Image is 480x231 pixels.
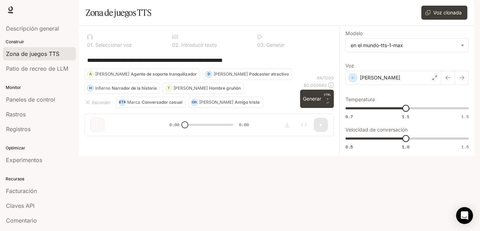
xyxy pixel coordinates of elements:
font: Generar [266,42,285,48]
font: Narrador de la historia [112,85,157,91]
font: Marca [127,100,140,105]
font: 1000 [324,75,334,81]
font: 1.5 [461,114,469,120]
font: Conversador casual [142,100,182,105]
font: 0 [257,42,260,48]
font: ⏎ [326,101,329,104]
font: / [322,75,324,81]
font: 0 [87,42,90,48]
button: Oh[PERSON_NAME]Amigo triste [188,97,263,108]
font: Zona de juegos TTS [86,7,151,18]
font: Velocidad de conversación [345,127,408,133]
font: Amigo triste [235,100,260,105]
font: [PERSON_NAME] [214,71,248,77]
button: Voz clonada [421,6,467,20]
font: Oh [192,100,197,104]
font: 1.1 [402,114,409,120]
font: [PERSON_NAME] [360,75,400,81]
button: A[PERSON_NAME]Agente de soporte tranquilizador [84,69,200,80]
font: Generar [303,96,321,102]
font: en el mundo-tts-1-max [351,42,403,48]
font: Temperatura [345,96,375,102]
font: METRO [116,100,129,104]
font: [PERSON_NAME] [199,100,233,105]
font: Agente de soporte tranquilizador [131,71,197,77]
font: infierno [95,85,110,91]
button: GenerarCTRL +⏎ [300,90,334,108]
font: Podcaster atractivo [249,71,289,77]
font: Modelo [345,30,363,36]
font: $ [304,83,306,88]
button: METROMarcaConversador casual [116,97,186,108]
font: A [89,72,92,76]
button: T[PERSON_NAME]Hombre gruñón [163,83,244,94]
font: Introducir texto [181,42,217,48]
div: en el mundo-tts-1-max [346,39,468,52]
font: 0 [172,42,175,48]
font: [PERSON_NAME] [95,71,129,77]
font: Esconder [92,100,111,105]
font: CTRL + [324,93,331,101]
font: D [208,72,210,76]
button: HinfiernoNarrador de la historia [84,83,160,94]
font: Voz clonada [433,9,462,15]
font: 2 [175,42,179,48]
font: Seleccionar voz [95,42,132,48]
font: T [168,86,170,90]
font: 0.000640 [306,83,327,88]
button: Esconder [84,97,113,108]
font: 1.0 [402,144,409,150]
div: Abrir Intercom Messenger [456,207,473,224]
font: 1 [90,42,92,48]
font: 64 [317,75,322,81]
font: H [89,86,92,90]
font: . [179,42,180,48]
font: 3 [260,42,264,48]
button: D[PERSON_NAME]Podcaster atractivo [203,69,292,80]
font: . [264,42,265,48]
font: 0.5 [345,144,353,150]
font: 1.5 [461,144,469,150]
font: 0.7 [345,114,353,120]
font: Hombre gruñón [209,85,241,91]
font: . [92,42,94,48]
font: [PERSON_NAME] [174,85,208,91]
font: Voz [345,63,354,69]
